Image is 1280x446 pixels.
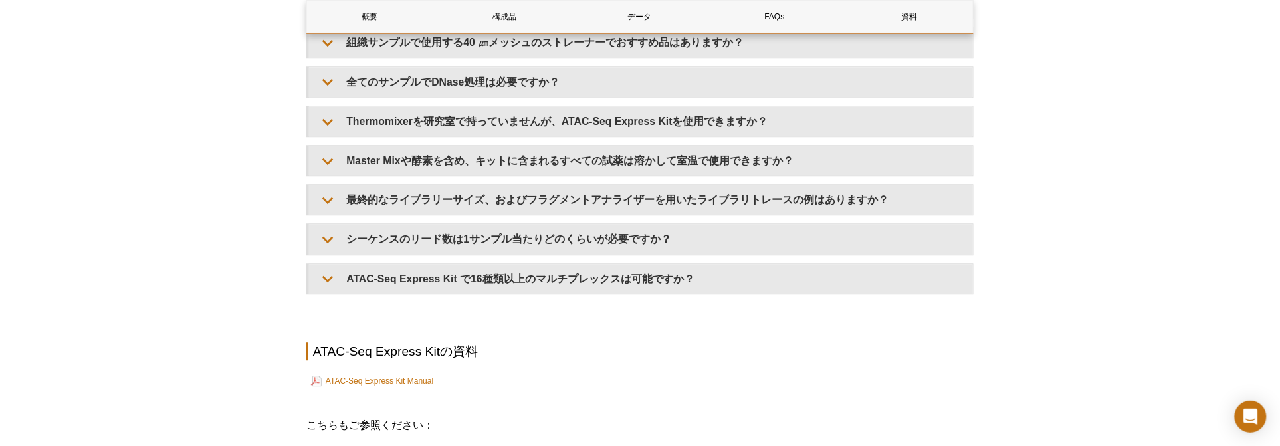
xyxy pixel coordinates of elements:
a: ATAC-Seq Express Kit Manual [311,373,433,389]
div: Open Intercom Messenger [1235,401,1267,433]
h3: こちらもご参照ください： [306,417,974,433]
a: 資料 [847,1,972,33]
a: データ [577,1,702,33]
summary: シーケンスのリード数は1サンプル当たりどのくらいが必要ですか？ [309,224,973,254]
summary: 組織サンプルで使用する40 ㎛メッシュのストレーナーでおすすめ品はありますか？ [309,27,973,57]
summary: 全てのサンプルでDNase処理は必要ですか？ [309,67,973,97]
h2: ATAC-Seq Express Kitの資料 [306,342,974,360]
summary: Thermomixerを研究室で持っていませんが、ATAC-Seq Express Kitを使用できますか？ [309,106,973,136]
summary: ATAC-Seq Express Kit で16種類以上のマルチプレックスは可能ですか？ [309,264,973,294]
summary: Master Mixや酵素を含め、キットに含まれるすべての試薬は溶かして室温で使用できますか？ [309,146,973,175]
a: 概要 [307,1,432,33]
a: FAQs [712,1,837,33]
a: 構成品 [442,1,567,33]
summary: 最終的なライブラリーサイズ、およびフラグメントアナライザーを用いたライブラリトレースの例はありますか？ [309,185,973,215]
